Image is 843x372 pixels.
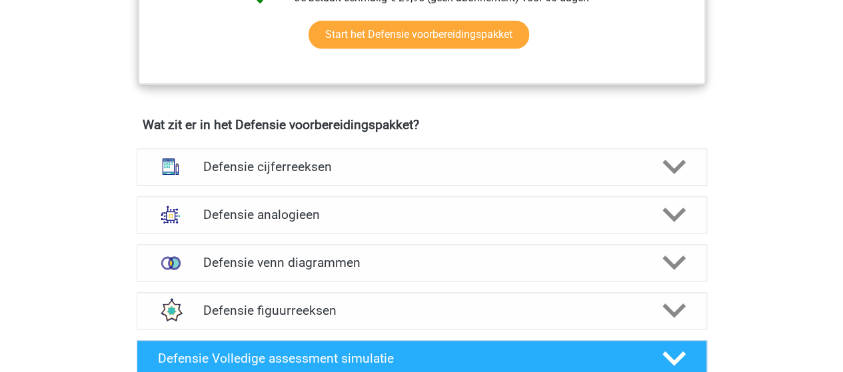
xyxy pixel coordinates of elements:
h4: Defensie Volledige assessment simulatie [158,351,640,366]
h4: Defensie figuurreeksen [203,303,640,318]
h4: Wat zit er in het Defensie voorbereidingspakket? [143,117,701,132]
h4: Defensie cijferreeksen [203,159,640,174]
img: figuurreeksen [153,293,188,327]
a: Start het Defensie voorbereidingspakket [309,21,529,49]
img: venn diagrammen [153,246,188,280]
img: cijferreeksen [153,149,188,184]
h4: Defensie analogieen [203,207,640,222]
img: analogieen [153,197,188,232]
a: cijferreeksen Defensie cijferreeksen [131,148,712,186]
a: figuurreeksen Defensie figuurreeksen [131,292,712,329]
a: venn diagrammen Defensie venn diagrammen [131,244,712,281]
a: analogieen Defensie analogieen [131,196,712,234]
h4: Defensie venn diagrammen [203,255,640,270]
